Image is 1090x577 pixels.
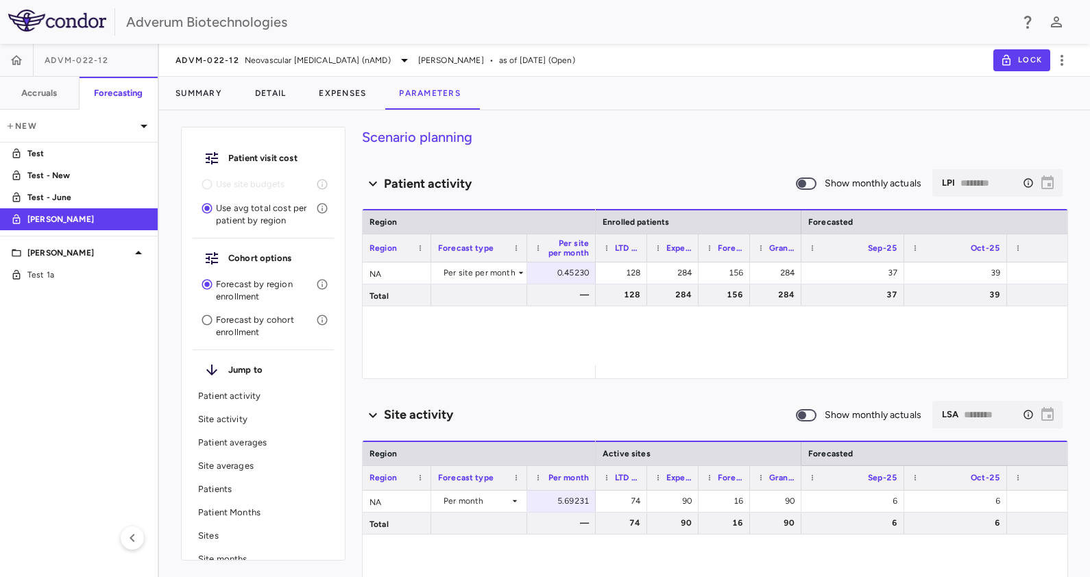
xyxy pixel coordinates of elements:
p: Use avg total cost per patient by region [216,202,316,227]
p: Patient Months [198,506,328,519]
span: Oct-25 [971,243,1000,253]
span: LTD actual [615,243,640,253]
div: — [540,512,589,534]
span: Sep-25 [868,243,897,253]
div: — [540,284,589,306]
span: Active sites [603,449,651,458]
h6: LPI [942,177,955,189]
div: 16 [711,490,743,512]
div: NA [363,491,431,512]
div: Patient activity [193,384,334,408]
div: 37 [814,284,897,306]
div: 284 [659,262,692,284]
h6: Patient visit cost [228,152,323,164]
span: Region [370,473,397,482]
span: Forecasted [808,449,853,458]
div: 128 [608,284,640,306]
span: • [489,54,494,66]
div: 39 [917,262,1000,284]
span: Forecast type [438,243,494,253]
button: Detail [239,77,303,110]
div: 0.45230 [540,262,589,284]
p: Test - June [27,191,129,204]
span: Forecasted [808,217,853,227]
span: ADVM-022-12 [45,55,108,66]
div: Patient visit cost [193,144,334,173]
svg: Enter enrollment curves by Cohort+Region combination [316,314,328,326]
p: Test [27,147,129,160]
div: 74 [608,512,640,534]
div: Per site per month [444,262,516,284]
p: Patient averages [198,437,328,449]
div: 156 [711,284,743,306]
div: 90 [762,512,795,534]
p: [PERSON_NAME] [27,247,107,259]
li: To use site budgets, you must enter enrollment by cohort for accuracy [193,173,334,197]
h6: Patient activity [384,175,472,193]
div: Forecast by region enrollment [193,273,334,308]
h6: Site activity [384,406,453,424]
div: Patient Months [193,501,334,524]
span: ADVM-022-12 [175,55,239,66]
span: Forecasted total [718,243,743,253]
span: Forecast type [438,473,494,482]
div: 6 [814,490,897,512]
div: 6 [814,512,897,534]
span: Grand total [769,473,795,482]
span: Grand total [769,243,795,253]
div: 90 [659,512,692,534]
div: Total [363,513,431,534]
span: Show monthly actuals [825,408,921,423]
span: Neovascular [MEDICAL_DATA] (nAMD) [245,54,391,66]
span: Expected trial total [666,473,692,482]
span: Sep-25 [868,473,897,482]
h4: Scenario planning [362,127,1068,147]
span: Per month [548,473,589,482]
div: Select the month to which you want to forecast sites. This does not affect the overall trial time... [1023,409,1034,420]
div: 39 [917,284,1000,306]
p: Site months [198,553,328,565]
h6: Forecasting [94,87,143,99]
span: Expected trial total [666,243,692,253]
h6: Jump to [228,364,323,376]
span: Forecasted total [718,473,743,482]
svg: Enter a percentage allocation to estimate cohort split for enrollment [316,278,328,291]
p: Sites [198,530,328,542]
span: Per site per month [546,238,589,258]
div: Site averages [193,454,334,478]
h6: Cohort options [228,252,323,265]
svg: Use an average monthly cost for each forecasted patient to calculate investigator fees [316,202,328,214]
span: Test 1a [27,269,129,281]
div: Select the month to which you want to forecast patients. This does not affect the overall trial t... [1023,177,1034,188]
img: logo-full-SnFGN8VE.png [8,10,106,32]
span: Region [370,449,397,458]
p: Test - New [27,169,129,182]
button: Summary [159,77,239,110]
div: Patient averages [193,431,334,454]
span: Oct-25 [971,473,1000,482]
div: NA [363,262,431,284]
div: 6 [917,490,1000,512]
h6: LSA [942,408,958,421]
div: 74 [608,490,640,512]
button: Expenses [302,77,383,110]
div: 90 [762,490,795,512]
span: LTD actual [615,473,640,482]
div: 90 [659,490,692,512]
p: New [5,120,136,132]
p: Forecast by cohort enrollment [216,314,316,339]
p: Site activity [198,413,328,426]
div: Cohort options [193,244,334,273]
div: Jump to [193,356,334,384]
h6: Accruals [21,87,57,99]
div: Use avg total cost per patient by region [193,197,334,232]
p: Forecast by region enrollment [216,278,316,303]
p: [PERSON_NAME] [27,213,129,225]
div: 5.69231 [540,490,589,512]
div: 284 [762,284,795,306]
div: 6 [917,512,1000,534]
div: Site months [193,548,334,571]
div: 156 [711,262,743,284]
div: Forecast by cohort enrollment [193,308,334,344]
div: Per month [444,490,509,512]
